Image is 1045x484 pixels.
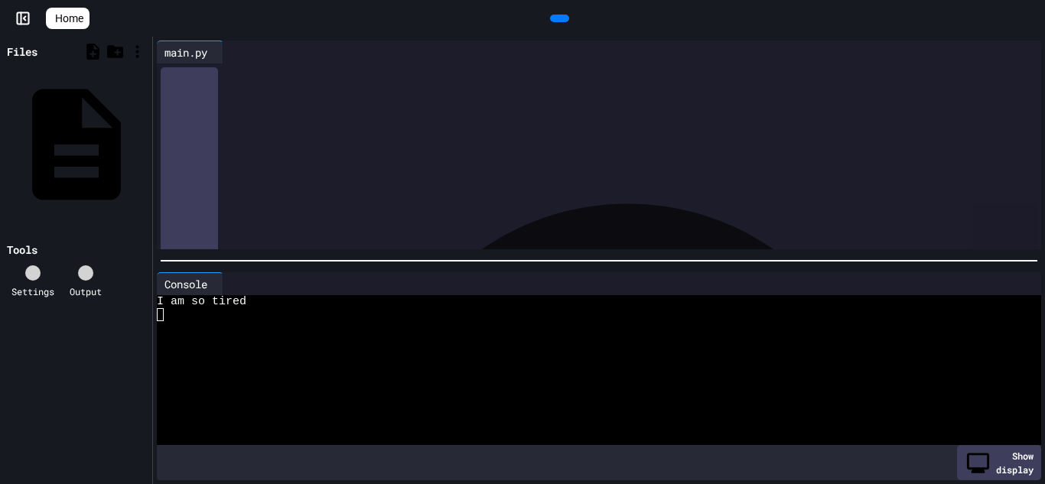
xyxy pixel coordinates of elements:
[157,272,223,295] div: Console
[157,41,223,63] div: main.py
[55,11,83,26] span: Home
[7,44,37,60] div: Files
[157,295,246,308] span: I am so tired
[157,276,215,292] div: Console
[11,284,54,298] div: Settings
[157,44,215,60] div: main.py
[70,284,102,298] div: Output
[46,8,90,29] a: Home
[957,445,1041,480] div: Show display
[7,242,37,258] div: Tools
